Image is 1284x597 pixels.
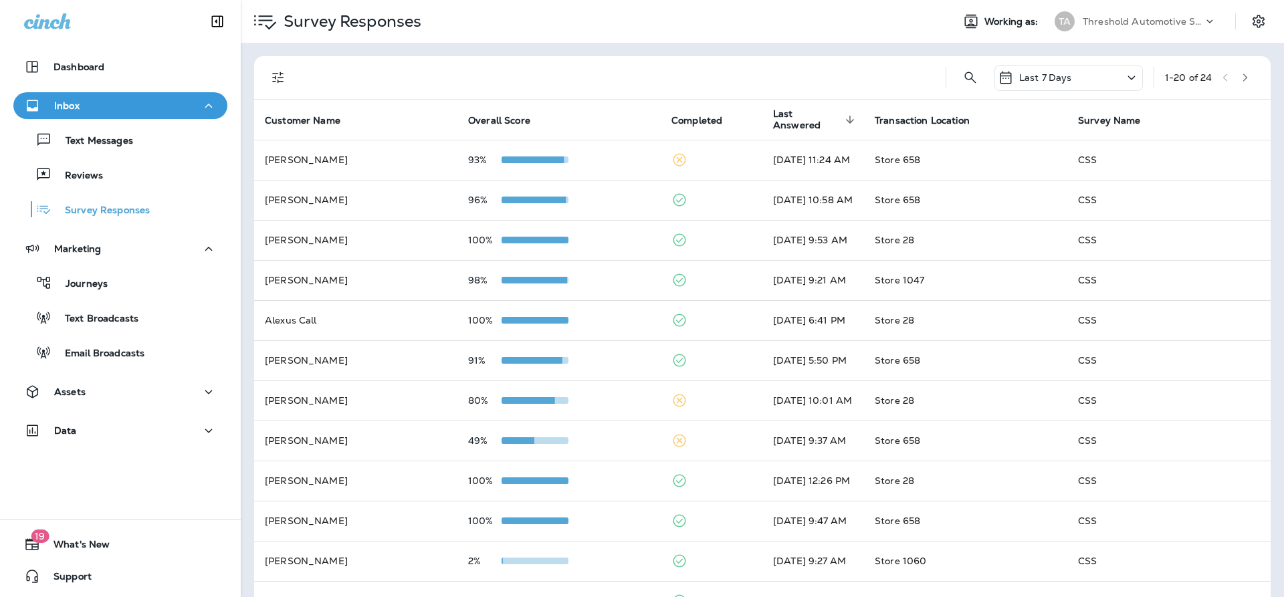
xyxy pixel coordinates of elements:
[13,378,227,405] button: Assets
[254,380,457,421] td: [PERSON_NAME]
[762,380,864,421] td: [DATE] 10:01 AM
[864,380,1067,421] td: Store 28
[51,348,144,360] p: Email Broadcasts
[1067,501,1271,541] td: CSS
[762,461,864,501] td: [DATE] 12:26 PM
[13,235,227,262] button: Marketing
[1067,461,1271,501] td: CSS
[762,140,864,180] td: [DATE] 11:24 AM
[773,108,841,131] span: Last Answered
[254,501,457,541] td: [PERSON_NAME]
[984,16,1041,27] span: Working as:
[1067,220,1271,260] td: CSS
[762,501,864,541] td: [DATE] 9:47 AM
[54,425,77,436] p: Data
[762,180,864,220] td: [DATE] 10:58 AM
[13,53,227,80] button: Dashboard
[254,461,457,501] td: [PERSON_NAME]
[671,115,722,126] span: Completed
[468,154,502,165] p: 93%
[254,340,457,380] td: [PERSON_NAME]
[762,421,864,461] td: [DATE] 9:37 AM
[52,135,133,148] p: Text Messages
[254,180,457,220] td: [PERSON_NAME]
[278,11,421,31] p: Survey Responses
[1067,140,1271,180] td: CSS
[468,315,502,326] p: 100%
[13,338,227,366] button: Email Broadcasts
[864,340,1067,380] td: Store 658
[1078,114,1158,126] span: Survey Name
[1078,115,1141,126] span: Survey Name
[254,541,457,581] td: [PERSON_NAME]
[13,160,227,189] button: Reviews
[254,421,457,461] td: [PERSON_NAME]
[864,541,1067,581] td: Store 1060
[468,235,502,245] p: 100%
[864,260,1067,300] td: Store 1047
[54,243,101,254] p: Marketing
[1247,9,1271,33] button: Settings
[51,313,138,326] p: Text Broadcasts
[1067,300,1271,340] td: CSS
[1055,11,1075,31] div: TA
[265,114,358,126] span: Customer Name
[51,205,150,217] p: Survey Responses
[13,531,227,558] button: 19What's New
[762,340,864,380] td: [DATE] 5:50 PM
[1165,72,1212,83] div: 1 - 20 of 24
[254,300,457,340] td: Alexus Call
[671,114,740,126] span: Completed
[13,563,227,590] button: Support
[957,64,984,91] button: Search Survey Responses
[864,180,1067,220] td: Store 658
[468,114,548,126] span: Overall Score
[52,278,108,291] p: Journeys
[773,108,859,131] span: Last Answered
[468,395,502,406] p: 80%
[864,501,1067,541] td: Store 658
[1067,340,1271,380] td: CSS
[864,300,1067,340] td: Store 28
[864,140,1067,180] td: Store 658
[1067,421,1271,461] td: CSS
[1067,380,1271,421] td: CSS
[40,539,110,555] span: What's New
[13,92,227,119] button: Inbox
[254,220,457,260] td: [PERSON_NAME]
[13,269,227,297] button: Journeys
[468,475,502,486] p: 100%
[199,8,236,35] button: Collapse Sidebar
[13,417,227,444] button: Data
[254,140,457,180] td: [PERSON_NAME]
[762,541,864,581] td: [DATE] 9:27 AM
[265,64,292,91] button: Filters
[54,100,80,111] p: Inbox
[1083,16,1203,27] p: Threshold Automotive Service dba Grease Monkey
[468,435,502,446] p: 49%
[51,170,103,183] p: Reviews
[13,126,227,154] button: Text Messages
[31,529,49,543] span: 19
[1067,260,1271,300] td: CSS
[13,304,227,332] button: Text Broadcasts
[875,115,970,126] span: Transaction Location
[254,260,457,300] td: [PERSON_NAME]
[864,220,1067,260] td: Store 28
[762,220,864,260] td: [DATE] 9:53 AM
[864,461,1067,501] td: Store 28
[1067,541,1271,581] td: CSS
[468,275,502,285] p: 98%
[468,195,502,205] p: 96%
[864,421,1067,461] td: Store 658
[468,515,502,526] p: 100%
[1019,72,1072,83] p: Last 7 Days
[762,300,864,340] td: [DATE] 6:41 PM
[40,571,92,587] span: Support
[53,62,104,72] p: Dashboard
[468,355,502,366] p: 91%
[875,114,987,126] span: Transaction Location
[468,115,530,126] span: Overall Score
[762,260,864,300] td: [DATE] 9:21 AM
[1067,180,1271,220] td: CSS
